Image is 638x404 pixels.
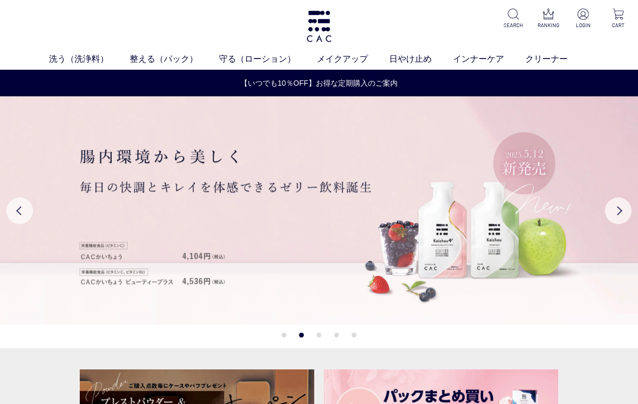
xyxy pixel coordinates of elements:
[6,197,33,224] button: Previous
[607,9,629,29] a: CART
[502,21,524,29] p: SEARCH
[282,333,287,337] button: 1 of 5
[605,197,632,224] button: Next
[49,53,130,65] a: 洗う（洗浄料）
[537,21,559,29] p: RANKING
[389,53,453,65] a: 日やけ止め
[525,53,589,65] a: クリーナー
[299,333,304,337] button: 2 of 5
[572,9,594,29] a: LOGIN
[607,21,629,29] p: CART
[502,9,524,29] a: SEARCH
[537,9,559,29] a: RANKING
[572,21,594,29] p: LOGIN
[453,53,525,65] a: インナーケア
[334,333,339,337] button: 4 of 5
[317,333,322,337] button: 3 of 5
[352,333,357,337] button: 5 of 5
[317,53,389,65] a: メイクアップ
[305,11,333,42] img: logo
[130,53,219,65] a: 整える（パック）
[1,78,637,89] a: 【いつでも10％OFF】お得な定期購入のご案内
[219,53,317,65] a: 守る（ローション）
